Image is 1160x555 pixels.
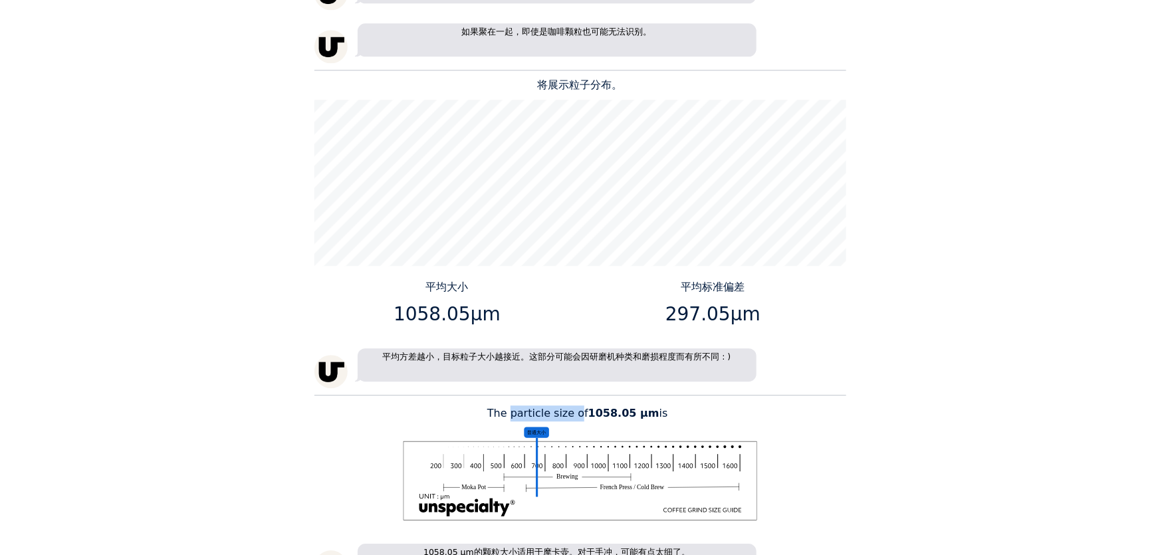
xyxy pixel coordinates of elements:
[588,407,659,419] b: 1058.05 μm
[358,23,756,56] p: 如果聚在一起，即使是咖啡颗粒也可能无法识别。
[314,405,846,421] p: The particle size of is
[314,355,348,388] img: unspecialty-logo
[527,429,546,435] tspan: 普通大小
[585,300,841,328] p: 297.05μm
[319,279,575,295] p: 平均大小
[314,77,846,93] p: 将展示粒子分布。
[358,348,756,382] p: 平均方差越小，目标粒子大小越接近。这部分可能会因研磨机种类和磨损程度而有所不同 : )
[319,300,575,328] p: 1058.05μm
[314,30,348,63] img: unspecialty-logo
[585,279,841,295] p: 平均标准偏差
